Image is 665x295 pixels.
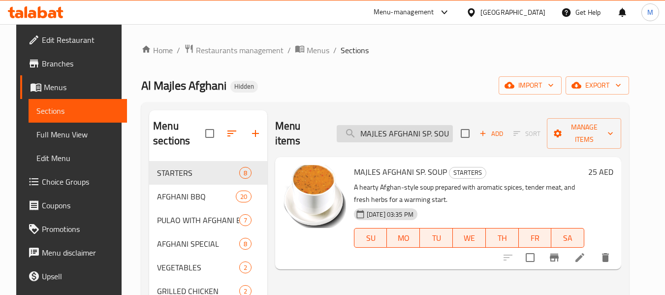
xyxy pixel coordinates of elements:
button: delete [594,246,617,269]
span: MAJLES AFGHANI SP. SOUP [354,164,447,179]
button: TU [420,228,453,248]
span: Promotions [42,223,120,235]
div: items [239,167,252,179]
a: Coupons [20,194,127,217]
button: Branch-specific-item [542,246,566,269]
span: 7 [240,216,251,225]
button: Add section [244,122,267,145]
span: MO [391,231,416,245]
span: Choice Groups [42,176,120,188]
div: [GEOGRAPHIC_DATA] [480,7,545,18]
div: AFGHANI BBQ20 [149,185,267,208]
span: Restaurants management [196,44,284,56]
span: Menus [44,81,120,93]
div: VEGETABLES2 [149,256,267,279]
span: Select all sections [199,123,220,144]
span: Sections [36,105,120,117]
h6: 25 AED [588,165,613,179]
h2: Menu items [275,119,325,148]
span: AFGHANI SPECIAL [157,238,239,250]
div: items [239,262,252,273]
button: Manage items [547,118,621,149]
a: Edit Menu [29,146,127,170]
span: STARTERS [449,167,486,178]
span: SA [555,231,580,245]
a: Menus [20,75,127,99]
nav: breadcrumb [141,44,629,57]
a: Promotions [20,217,127,241]
h2: Menu sections [153,119,205,148]
span: Menus [307,44,329,56]
button: SU [354,228,387,248]
span: [DATE] 03:35 PM [363,210,417,219]
a: Sections [29,99,127,123]
span: WE [457,231,482,245]
button: SA [551,228,584,248]
span: Menu disclaimer [42,247,120,259]
div: PULAO WITH AFGHANI BBQ7 [149,208,267,232]
img: MAJLES AFGHANI SP. SOUP [283,165,346,228]
span: SU [358,231,383,245]
a: Menu disclaimer [20,241,127,264]
span: Sort sections [220,122,244,145]
div: Hidden [230,81,258,93]
a: Branches [20,52,127,75]
a: Full Menu View [29,123,127,146]
span: Branches [42,58,120,69]
span: FR [523,231,548,245]
span: PULAO WITH AFGHANI BBQ [157,214,239,226]
span: Coupons [42,199,120,211]
span: 2 [240,263,251,272]
div: items [239,214,252,226]
span: M [647,7,653,18]
a: Home [141,44,173,56]
button: import [499,76,562,95]
li: / [177,44,180,56]
li: / [287,44,291,56]
span: Manage items [555,121,613,146]
span: Edit Menu [36,152,120,164]
span: STARTERS [157,167,239,179]
span: AFGHANI BBQ [157,191,235,202]
a: Upsell [20,264,127,288]
a: Restaurants management [184,44,284,57]
span: Select section first [507,126,547,141]
span: Add [478,128,505,139]
div: items [236,191,252,202]
span: Hidden [230,82,258,91]
div: items [239,238,252,250]
a: Edit menu item [574,252,586,263]
div: AFGHANI SPECIAL8 [149,232,267,256]
button: export [566,76,629,95]
button: Add [475,126,507,141]
span: Upsell [42,270,120,282]
span: Full Menu View [36,129,120,140]
p: A hearty Afghan-style soup prepared with aromatic spices, tender meat, and fresh herbs for a warm... [354,181,584,206]
div: STARTERS8 [149,161,267,185]
span: Edit Restaurant [42,34,120,46]
span: TH [490,231,515,245]
li: / [333,44,337,56]
span: TU [424,231,449,245]
span: 8 [240,168,251,178]
button: WE [453,228,486,248]
input: search [337,125,453,142]
span: Sections [341,44,369,56]
button: MO [387,228,420,248]
span: export [573,79,621,92]
span: Select to update [520,247,540,268]
span: 8 [240,239,251,249]
div: Menu-management [374,6,434,18]
span: 20 [236,192,251,201]
button: FR [519,228,552,248]
span: VEGETABLES [157,262,239,273]
a: Edit Restaurant [20,28,127,52]
a: Menus [295,44,329,57]
span: import [507,79,554,92]
a: Choice Groups [20,170,127,194]
span: Al Majles Afghani [141,74,226,97]
button: TH [486,228,519,248]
